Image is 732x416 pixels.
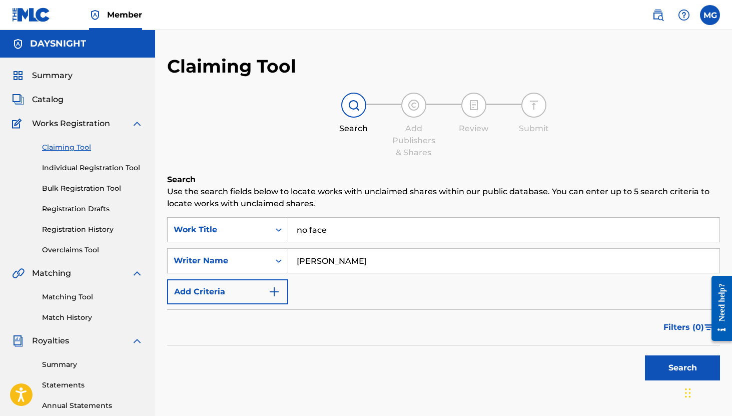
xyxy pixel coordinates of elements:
[131,118,143,130] img: expand
[408,99,420,111] img: step indicator icon for Add Publishers & Shares
[42,400,143,411] a: Annual Statements
[32,267,71,279] span: Matching
[389,123,439,159] div: Add Publishers & Shares
[12,94,64,106] a: CatalogCatalog
[663,321,704,333] span: Filters ( 0 )
[12,70,24,82] img: Summary
[42,359,143,370] a: Summary
[32,335,69,347] span: Royalties
[12,38,24,50] img: Accounts
[645,355,720,380] button: Search
[42,163,143,173] a: Individual Registration Tool
[32,118,110,130] span: Works Registration
[468,99,480,111] img: step indicator icon for Review
[12,335,24,347] img: Royalties
[509,123,559,135] div: Submit
[704,268,732,348] iframe: Resource Center
[42,380,143,390] a: Statements
[42,204,143,214] a: Registration Drafts
[674,5,694,25] div: Help
[648,5,668,25] a: Public Search
[42,142,143,153] a: Claiming Tool
[12,267,25,279] img: Matching
[42,312,143,323] a: Match History
[167,174,720,186] h6: Search
[700,5,720,25] div: User Menu
[32,94,64,106] span: Catalog
[329,123,379,135] div: Search
[12,94,24,106] img: Catalog
[32,70,73,82] span: Summary
[42,245,143,255] a: Overclaims Tool
[652,9,664,21] img: search
[12,8,51,22] img: MLC Logo
[167,186,720,210] p: Use the search fields below to locate works with unclaimed shares within our public database. You...
[449,123,499,135] div: Review
[42,292,143,302] a: Matching Tool
[682,368,732,416] div: Widget de chat
[42,224,143,235] a: Registration History
[167,279,288,304] button: Add Criteria
[348,99,360,111] img: step indicator icon for Search
[268,286,280,298] img: 9d2ae6d4665cec9f34b9.svg
[678,9,690,21] img: help
[685,378,691,408] div: Glisser
[167,217,720,385] form: Search Form
[12,118,25,130] img: Works Registration
[167,55,296,78] h2: Claiming Tool
[89,9,101,21] img: Top Rightsholder
[682,368,732,416] iframe: Chat Widget
[30,38,86,50] h5: DAYSNIGHT
[657,315,720,340] button: Filters (0)
[174,224,264,236] div: Work Title
[174,255,264,267] div: Writer Name
[107,9,142,21] span: Member
[528,99,540,111] img: step indicator icon for Submit
[131,335,143,347] img: expand
[12,70,73,82] a: SummarySummary
[42,183,143,194] a: Bulk Registration Tool
[131,267,143,279] img: expand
